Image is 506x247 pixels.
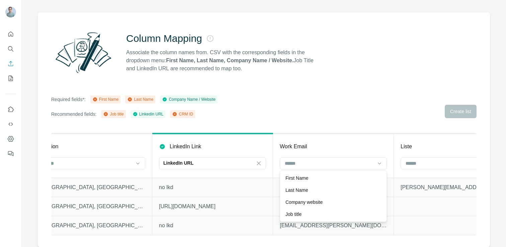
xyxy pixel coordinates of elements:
p: First Name [285,175,308,181]
p: [GEOGRAPHIC_DATA], [GEOGRAPHIC_DATA] [38,202,145,211]
p: [URL][DOMAIN_NAME] [159,202,266,211]
img: Avatar [5,7,16,17]
h2: Column Mapping [126,32,202,45]
button: Dashboard [5,133,16,145]
button: My lists [5,72,16,84]
strong: First Name, Last Name, Company Name / Website. [166,58,293,63]
p: [GEOGRAPHIC_DATA], [GEOGRAPHIC_DATA] [38,183,145,191]
div: CRM ID [172,111,193,117]
p: Company website [285,199,323,205]
p: [GEOGRAPHIC_DATA], [GEOGRAPHIC_DATA] [38,222,145,230]
div: Company Name / Website [162,96,216,102]
button: Enrich CSV [5,58,16,70]
p: [EMAIL_ADDRESS][PERSON_NAME][DOMAIN_NAME] [280,222,387,230]
p: Liste [401,143,412,151]
p: Last Name [285,187,308,193]
p: LinkedIn Link [170,143,201,151]
button: Use Surfe on LinkedIn [5,103,16,115]
img: Surfe Illustration - Column Mapping [51,28,115,77]
div: LinkedIn URL [133,111,164,117]
p: Job title [285,211,302,218]
button: Search [5,43,16,55]
div: Job title [103,111,123,117]
button: Feedback [5,148,16,160]
p: no lkd [159,183,266,191]
p: no lkd [159,222,266,230]
div: First Name [92,96,119,102]
p: Associate the column names from. CSV with the corresponding fields in the dropdown menu: Job Titl... [126,49,320,73]
button: Use Surfe API [5,118,16,130]
p: LinkedIn URL [163,160,193,166]
p: Work Email [280,143,307,151]
button: Quick start [5,28,16,40]
p: Recommended fields: [51,111,96,117]
p: Required fields*: [51,96,86,103]
div: Last Name [127,96,153,102]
